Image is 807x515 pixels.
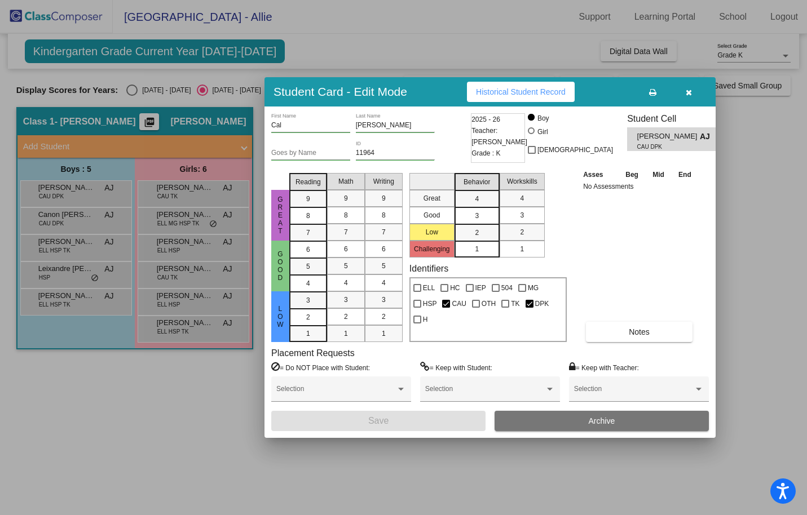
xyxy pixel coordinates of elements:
span: 3 [382,295,386,305]
span: 2 [475,228,479,238]
span: Writing [373,176,394,187]
span: 3 [475,211,479,221]
span: 8 [306,211,310,221]
span: H [423,313,428,326]
span: Historical Student Record [476,87,566,96]
span: [PERSON_NAME] [637,131,700,143]
span: 504 [501,281,513,295]
span: IEP [475,281,486,295]
span: Notes [629,327,650,336]
span: 8 [382,210,386,220]
span: 1 [344,328,348,339]
span: 9 [382,193,386,203]
span: 7 [306,228,310,238]
label: = Do NOT Place with Student: [271,362,370,373]
span: 2025 - 26 [471,114,500,125]
span: 3 [520,210,524,220]
span: 4 [475,194,479,204]
span: CAU DPK [637,143,692,151]
button: Archive [495,411,709,431]
span: MG [528,281,539,295]
span: TK [511,297,519,310]
h3: Student Cell [627,113,725,124]
span: Behavior [464,177,490,187]
span: 3 [306,295,310,305]
span: 7 [382,227,386,237]
div: Girl [537,127,548,137]
span: 2 [306,312,310,322]
span: DPK [535,297,549,310]
span: 8 [344,210,348,220]
span: 4 [520,193,524,203]
span: 2 [520,227,524,237]
span: 9 [306,194,310,204]
span: 5 [306,261,310,272]
th: Mid [646,168,671,181]
button: Historical Student Record [467,82,575,102]
span: 5 [344,261,348,271]
span: AJ [700,131,716,143]
input: goes by name [271,149,350,157]
span: 3 [344,295,348,305]
span: 6 [382,244,386,254]
span: Grade : K [471,148,500,159]
span: Reading [296,177,321,187]
span: Workskills [507,176,537,187]
span: 2 [344,312,348,322]
label: Placement Requests [271,348,355,358]
span: Archive [589,416,615,425]
th: Asses [580,168,618,181]
span: Good [275,250,285,282]
label: = Keep with Teacher: [569,362,639,373]
span: ELL [423,281,435,295]
span: 1 [475,244,479,254]
span: HC [450,281,460,295]
span: HSP [423,297,437,310]
span: OTH [482,297,496,310]
span: 5 [382,261,386,271]
h3: Student Card - Edit Mode [274,85,407,99]
span: CAU [452,297,466,310]
span: Teacher: [PERSON_NAME] [471,125,527,148]
span: 2 [382,312,386,322]
span: 4 [382,278,386,288]
span: Save [368,416,389,425]
span: Low [275,305,285,328]
span: Math [338,176,354,187]
button: Save [271,411,486,431]
th: Beg [618,168,645,181]
label: = Keep with Student: [420,362,492,373]
span: 7 [344,227,348,237]
span: Great [275,196,285,235]
label: Identifiers [409,263,448,274]
span: [DEMOGRAPHIC_DATA] [537,143,613,157]
button: Notes [586,322,693,342]
td: No Assessments [580,181,699,192]
span: 1 [382,328,386,339]
input: Enter ID [356,149,435,157]
span: 1 [520,244,524,254]
div: Boy [537,113,549,123]
th: End [671,168,698,181]
span: 9 [344,193,348,203]
span: 6 [344,244,348,254]
span: 4 [306,278,310,288]
span: 1 [306,328,310,339]
span: 4 [344,278,348,288]
span: 6 [306,245,310,255]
